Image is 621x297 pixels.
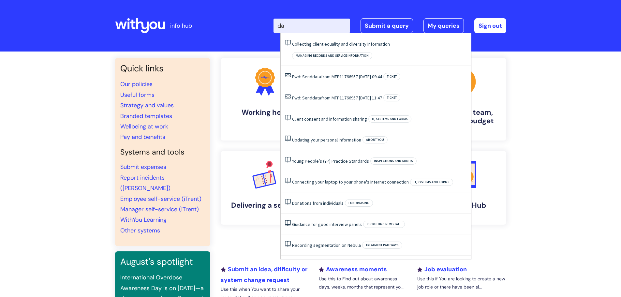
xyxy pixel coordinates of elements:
[120,205,199,213] a: Manager self-service (iTrent)
[410,179,453,186] span: IT, systems and forms
[312,74,321,80] span: data
[120,174,170,192] a: Report incidents ([PERSON_NAME])
[226,108,304,117] h4: Working here
[292,137,361,143] a: Updating your personal information
[120,91,155,99] a: Useful forms
[120,257,205,267] h3: August's spotlight
[292,95,382,101] a: Fwd: Senddatafrom MFP11766957 [DATE] 11:47
[226,201,304,210] h4: Delivering a service
[312,95,321,101] span: data
[474,18,506,33] a: Sign out
[120,216,167,224] a: WithYou Learning
[221,265,307,284] a: Submit an idea, difficulty or system change request
[120,227,160,234] a: Other systems
[383,94,400,101] span: Ticket
[120,133,165,141] a: Pay and benefits
[292,158,369,164] a: Young People’s (YP) Practice Standards
[292,41,390,47] a: Collecting client equality and diversity information
[170,21,192,31] p: info hub
[319,265,387,273] a: Awareness moments
[383,73,400,80] span: Ticket
[120,123,168,130] a: Wellbeing at work
[274,19,350,33] input: Search
[345,200,373,207] span: Fundraising
[120,80,153,88] a: Our policies
[221,245,506,258] h2: Recently added or updated
[361,18,413,33] a: Submit a query
[120,163,166,171] a: Submit expenses
[274,18,506,33] div: | -
[120,112,172,120] a: Branded templates
[292,116,367,122] a: Client consent and information sharing
[221,58,309,141] a: Working here
[120,195,201,203] a: Employee self-service (iTrent)
[292,179,409,185] a: Connecting your laptop to your phone's internet connection
[292,200,344,206] a: Donations from individuals
[362,136,388,143] span: About you
[417,275,506,291] p: Use this if You are looking to create a new job role or there have been si...
[292,221,362,227] a: Guidance for good interview panels
[120,148,205,157] h4: Systems and tools
[423,18,464,33] a: My queries
[362,242,402,249] span: Treatment pathways
[292,242,361,248] a: Recording segmentation on Nebula
[120,63,205,74] h3: Quick links
[370,157,417,165] span: Inspections and audits
[292,52,372,59] span: Managing records and service information
[417,265,467,273] a: Job evaluation
[120,101,174,109] a: Strategy and values
[221,151,309,225] a: Delivering a service
[292,74,382,80] a: Fwd: Senddatafrom MFP11766957 [DATE] 09:44
[363,221,405,228] span: Recruiting new staff
[319,275,407,291] p: Use this to Find out about awareness days, weeks, months that represent yo...
[368,115,411,123] span: IT, systems and forms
